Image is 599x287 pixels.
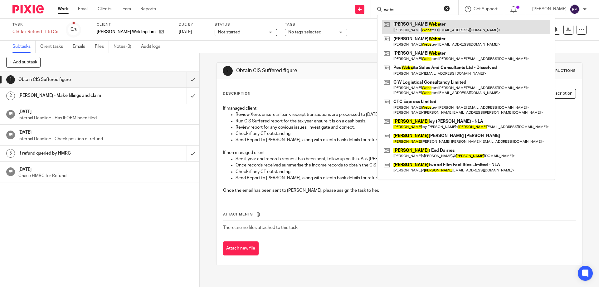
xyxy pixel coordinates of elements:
[532,6,567,12] p: [PERSON_NAME]
[73,41,90,53] a: Emails
[18,149,126,158] h1: If refund queried by HMRC
[18,136,193,142] p: Internal Deadline - Check position of refund
[18,75,126,84] h1: Obtain CIS Suffered figure
[215,22,277,27] label: Status
[18,115,193,121] p: Internal Deadline - Has IFORM been filed
[179,30,192,34] span: [DATE]
[140,6,156,12] a: Reports
[444,5,450,12] button: Clear
[236,118,575,124] p: Run CIS Suffered report for the tax year ensure it is on a cash basis.
[218,30,240,34] span: Not started
[223,66,233,76] div: 1
[236,137,575,143] p: Send Report to [PERSON_NAME], along with clients bank details for refund and confirm any CT to be...
[6,92,15,100] div: 2
[141,41,165,53] a: Audit logs
[236,124,575,131] p: Review report for any obvious issues, investigate and correct.
[18,173,193,179] p: Chase HMRC for Refund
[73,28,77,32] small: /6
[40,41,68,53] a: Client tasks
[570,4,580,14] img: svg%3E
[58,6,69,12] a: Work
[285,22,347,27] label: Tags
[18,128,193,136] h1: [DATE]
[223,91,251,96] p: Description
[6,57,41,67] button: + Add subtask
[223,241,259,255] button: Attach new file
[71,26,77,33] div: 0
[223,187,575,194] p: Once the email has been sent to [PERSON_NAME], please assign the task to her.
[6,149,15,158] div: 5
[236,175,575,181] p: Send Report to [PERSON_NAME], along with clients bank details for refund and confirm any CT to be...
[223,150,575,156] p: If non managed client
[236,169,575,175] p: Check if any CT outstanding
[236,156,575,162] p: See if year end records request has been sent, follow up on this. Ask [PERSON_NAME] to [PERSON_NA...
[97,22,171,27] label: Client
[78,6,88,12] a: Email
[236,162,575,168] p: Once records received summerise the income records to obtain the CIS suffered figure.
[121,6,131,12] a: Team
[179,22,207,27] label: Due by
[223,213,253,216] span: Attachments
[18,91,126,100] h1: [PERSON_NAME] - Make fillings and claim
[114,41,136,53] a: Notes (0)
[95,41,109,53] a: Files
[288,30,321,34] span: No tags selected
[18,165,193,173] h1: [DATE]
[98,6,111,12] a: Clients
[474,7,498,11] span: Get Support
[546,68,576,73] div: Instructions
[236,67,413,74] h1: Obtain CIS Suffered figure
[6,75,15,84] div: 1
[97,29,156,35] p: [PERSON_NAME] Welding Limited
[12,29,58,35] div: CIS Tax Refund - Ltd Co
[223,225,298,230] span: There are no files attached to this task.
[383,7,440,13] input: Search
[18,107,193,115] h1: [DATE]
[12,41,36,53] a: Subtasks
[12,22,58,27] label: Task
[223,105,575,111] p: If managed client:
[236,131,575,137] p: Check if any CT outstanding
[236,111,575,118] p: Review Xero, ensure all bank receipt transactions are processed to [DATE].
[12,5,44,13] img: Pixie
